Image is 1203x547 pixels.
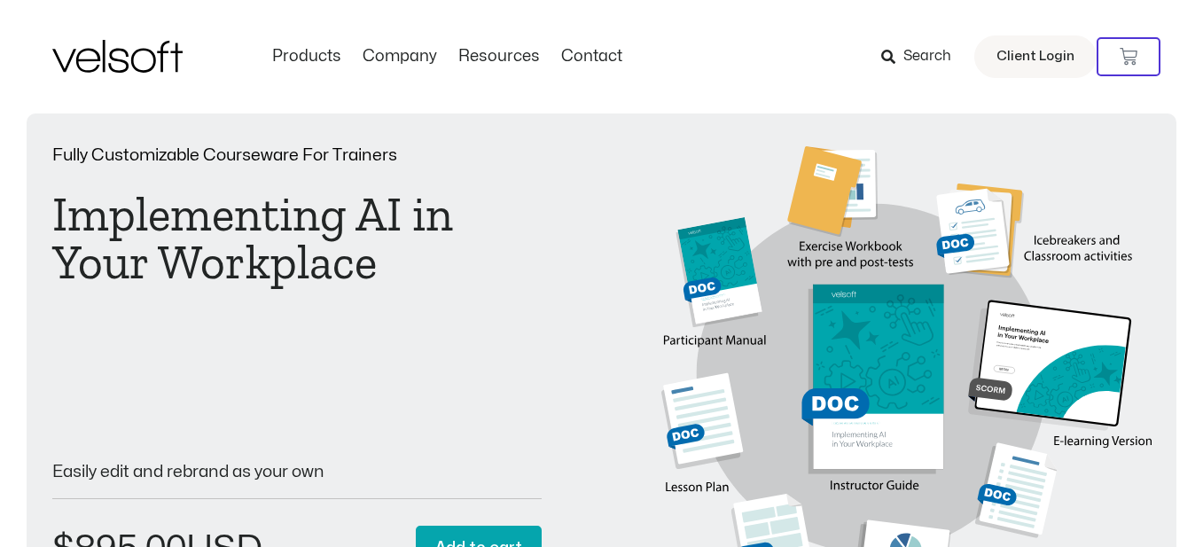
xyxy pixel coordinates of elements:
p: Easily edit and rebrand as your own [52,464,542,481]
a: ProductsMenu Toggle [262,47,352,66]
nav: Menu [262,47,633,66]
a: ResourcesMenu Toggle [448,47,551,66]
span: Search [903,45,951,68]
h1: Implementing AI in Your Workplace [52,191,542,286]
a: CompanyMenu Toggle [352,47,448,66]
a: Search [881,42,964,72]
a: Client Login [974,35,1097,78]
p: Fully Customizable Courseware For Trainers [52,147,542,164]
a: ContactMenu Toggle [551,47,633,66]
span: Client Login [996,45,1074,68]
img: Velsoft Training Materials [52,40,183,73]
